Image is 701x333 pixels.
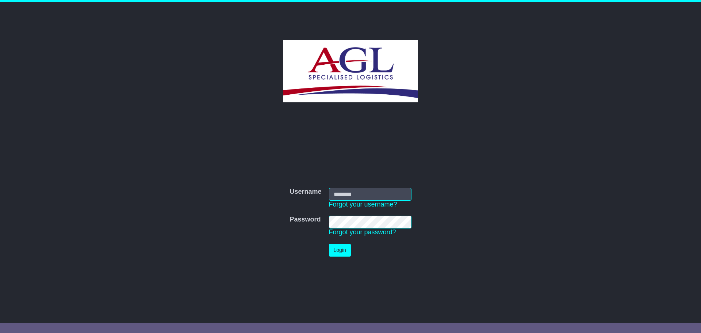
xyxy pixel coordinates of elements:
[290,188,321,196] label: Username
[329,201,397,208] a: Forgot your username?
[329,228,396,236] a: Forgot your password?
[290,216,321,224] label: Password
[283,40,418,102] img: AGL SPECIALISED LOGISTICS
[329,244,351,257] button: Login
